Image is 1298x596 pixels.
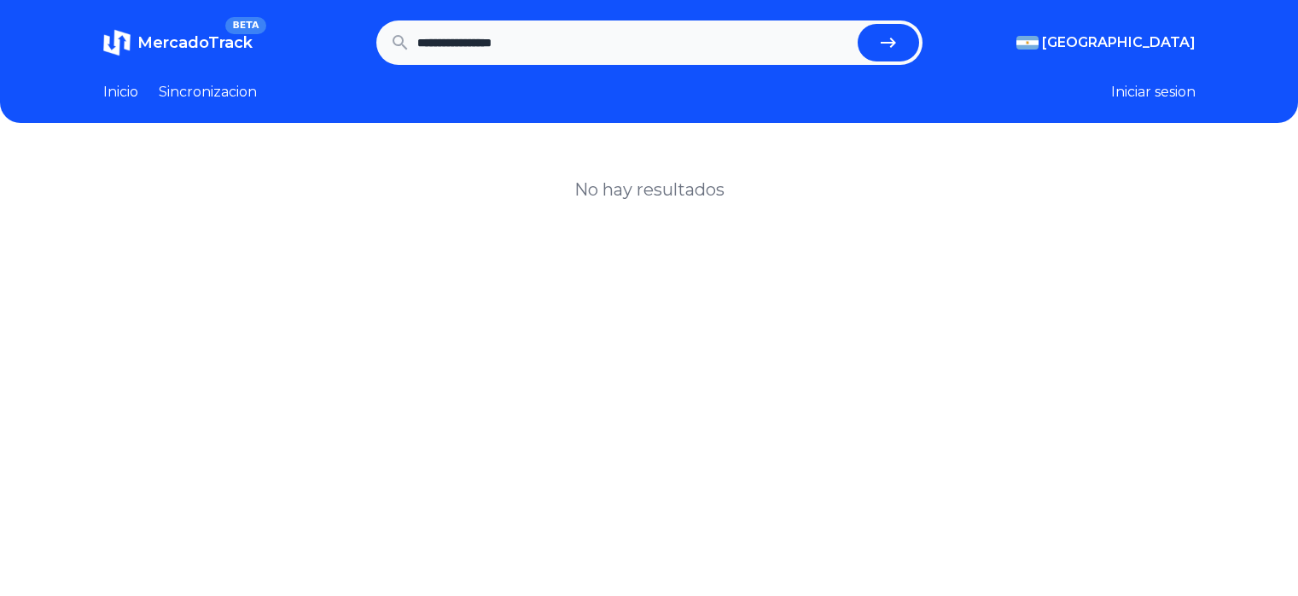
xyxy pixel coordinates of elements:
span: BETA [225,17,265,34]
button: [GEOGRAPHIC_DATA] [1016,32,1196,53]
a: Inicio [103,82,138,102]
h1: No hay resultados [574,178,725,202]
img: MercadoTrack [103,29,131,56]
img: Argentina [1016,36,1039,50]
span: MercadoTrack [137,33,253,52]
a: MercadoTrackBETA [103,29,253,56]
span: [GEOGRAPHIC_DATA] [1042,32,1196,53]
a: Sincronizacion [159,82,257,102]
button: Iniciar sesion [1111,82,1196,102]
